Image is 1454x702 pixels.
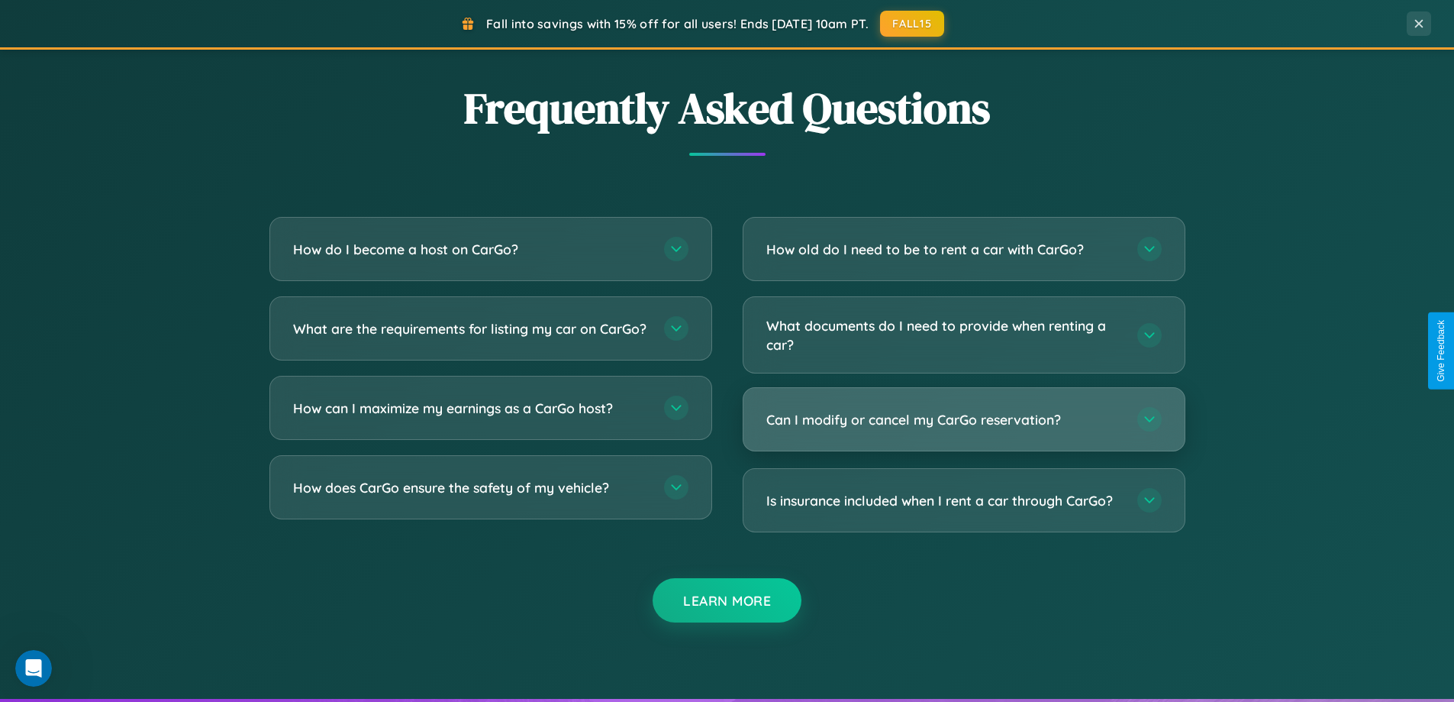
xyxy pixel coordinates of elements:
[653,578,801,623] button: Learn More
[1436,320,1446,382] div: Give Feedback
[880,11,944,37] button: FALL15
[293,240,649,259] h3: How do I become a host on CarGo?
[293,478,649,497] h3: How does CarGo ensure the safety of my vehicle?
[766,316,1122,354] h3: What documents do I need to provide when renting a car?
[15,650,52,687] iframe: Intercom live chat
[766,491,1122,510] h3: Is insurance included when I rent a car through CarGo?
[269,79,1185,137] h2: Frequently Asked Questions
[486,16,869,31] span: Fall into savings with 15% off for all users! Ends [DATE] 10am PT.
[293,319,649,338] h3: What are the requirements for listing my car on CarGo?
[766,410,1122,429] h3: Can I modify or cancel my CarGo reservation?
[293,399,649,418] h3: How can I maximize my earnings as a CarGo host?
[766,240,1122,259] h3: How old do I need to be to rent a car with CarGo?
